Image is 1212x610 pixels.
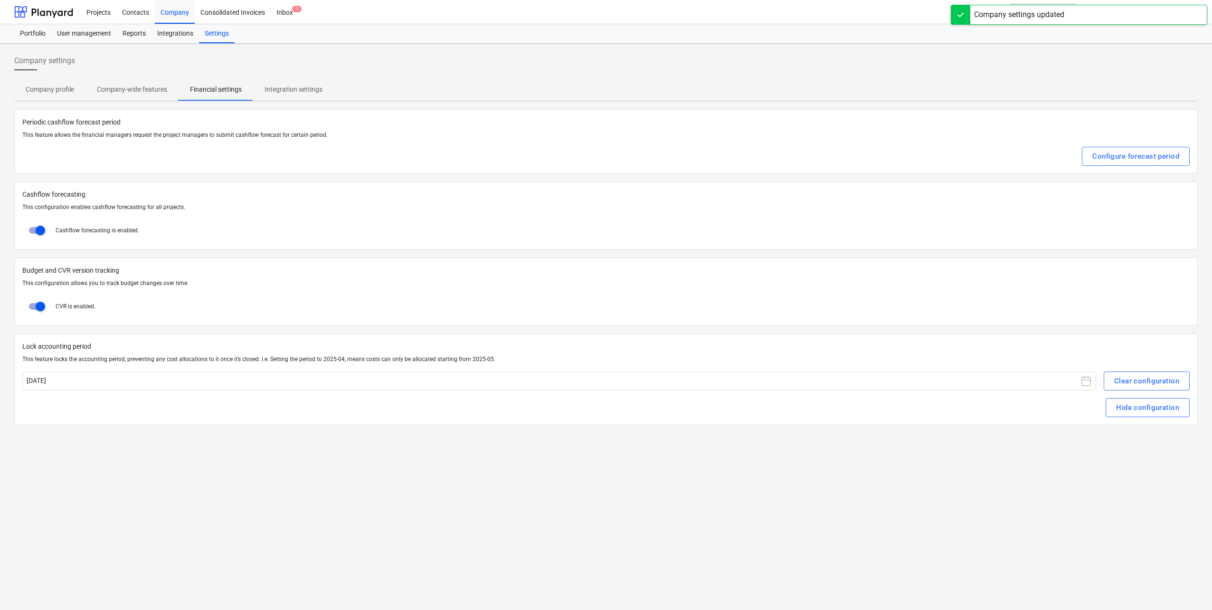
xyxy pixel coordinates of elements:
div: Company settings updated [974,9,1064,20]
span: 1 [292,6,302,12]
p: CVR is enabled. [56,303,95,311]
p: Integration settings [265,85,322,95]
span: Cashflow forecasting [22,190,1190,200]
a: Reports [117,24,151,43]
div: Hide configuration [1116,401,1179,414]
a: Integrations [151,24,199,43]
div: Configure forecast period [1092,150,1179,162]
p: This configuration enables cashflow forecasting for all projects. [22,203,1190,211]
button: Configure forecast period [1082,147,1190,166]
p: This configuration allows you to track budget changes over time. [22,279,1190,287]
span: Company settings [14,55,75,67]
p: This feature allows the financial managers request the project managers to submit cashflow foreca... [22,131,1190,139]
p: Financial settings [190,85,242,95]
p: Company-wide features [97,85,167,95]
span: Budget and CVR version tracking [22,266,1190,276]
button: Clear configuration [1104,372,1190,391]
p: Company profile [26,85,74,95]
p: Lock accounting period [22,342,1190,352]
a: Portfolio [14,24,51,43]
p: This feature locks the accounting period, preventing any cost allocations to it once it’s closed.... [22,355,1190,363]
p: Cashflow forecasting is enabled. [56,227,139,235]
div: Clear configuration [1114,375,1179,387]
button: Hide configuration [1106,398,1190,417]
p: Periodic cashflow forecast period [22,117,1190,127]
button: [DATE] [22,372,1096,391]
a: Settings [199,24,235,43]
a: User management [51,24,117,43]
iframe: Chat Widget [1165,564,1212,610]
